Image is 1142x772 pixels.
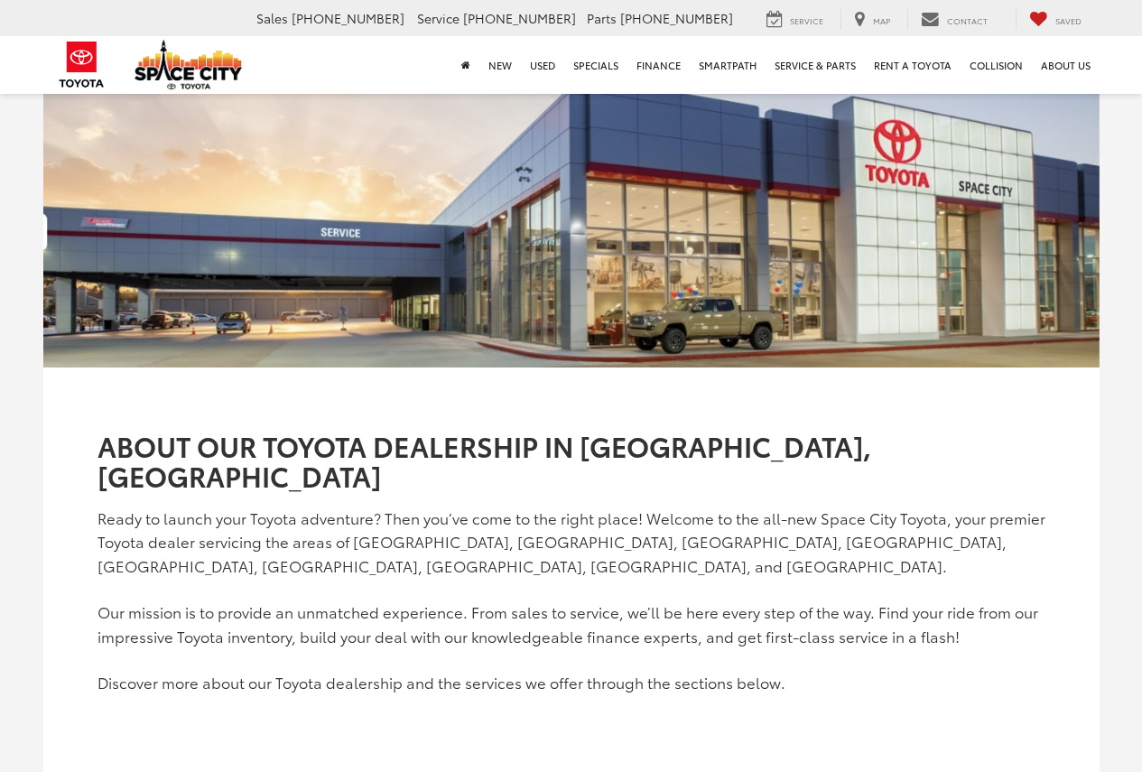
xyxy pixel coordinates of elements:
[961,36,1032,94] a: Collision
[690,36,766,94] a: SmartPath
[1055,14,1082,26] span: Saved
[463,9,576,27] span: [PHONE_NUMBER]
[97,431,1045,490] h1: ABOUT OUR TOYOTA DEALERSHIP IN [GEOGRAPHIC_DATA], [GEOGRAPHIC_DATA]
[135,40,243,89] img: Space City Toyota
[97,507,1045,578] p: Ready to launch your Toyota adventure? Then you’ve come to the right place! Welcome to the all-ne...
[766,36,865,94] a: Service & Parts
[907,9,1001,30] a: Contact
[43,90,1100,367] img: About Us Header
[790,14,823,26] span: Service
[97,600,1045,648] p: Our mission is to provide an unmatched experience. From sales to service, we’ll be here every ste...
[417,9,460,27] span: Service
[587,9,617,27] span: Parts
[256,9,288,27] span: Sales
[521,36,564,94] a: Used
[1032,36,1100,94] a: About Us
[873,14,890,26] span: Map
[97,671,1045,694] p: Discover more about our Toyota dealership and the services we offer through the sections below.
[947,14,988,26] span: Contact
[865,36,961,94] a: Rent a Toyota
[48,35,116,94] img: Toyota
[479,36,521,94] a: New
[452,36,479,94] a: Home
[627,36,690,94] a: Finance
[292,9,404,27] span: [PHONE_NUMBER]
[620,9,733,27] span: [PHONE_NUMBER]
[1016,9,1095,30] a: My Saved Vehicles
[564,36,627,94] a: Specials
[840,9,904,30] a: Map
[753,9,837,30] a: Service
